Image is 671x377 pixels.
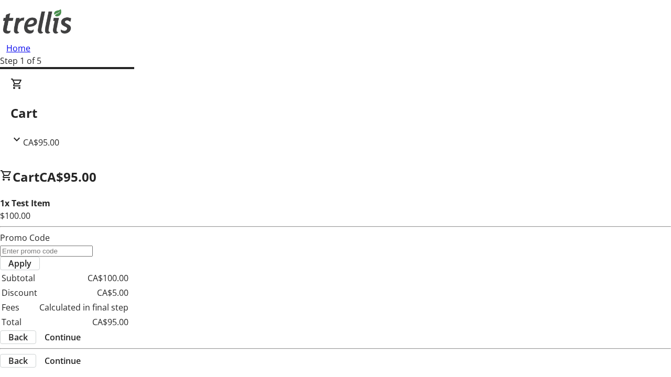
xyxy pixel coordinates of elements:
[8,354,28,367] span: Back
[36,331,89,343] button: Continue
[39,301,129,314] td: Calculated in final step
[39,168,96,185] span: CA$95.00
[1,315,38,329] td: Total
[8,257,31,270] span: Apply
[45,331,81,343] span: Continue
[10,77,661,149] div: CartCA$95.00
[10,104,661,123] h2: Cart
[39,271,129,285] td: CA$100.00
[23,137,59,148] span: CA$95.00
[39,286,129,300] td: CA$5.00
[36,354,89,367] button: Continue
[1,301,38,314] td: Fees
[1,271,38,285] td: Subtotal
[13,168,39,185] span: Cart
[8,331,28,343] span: Back
[1,286,38,300] td: Discount
[39,315,129,329] td: CA$95.00
[45,354,81,367] span: Continue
